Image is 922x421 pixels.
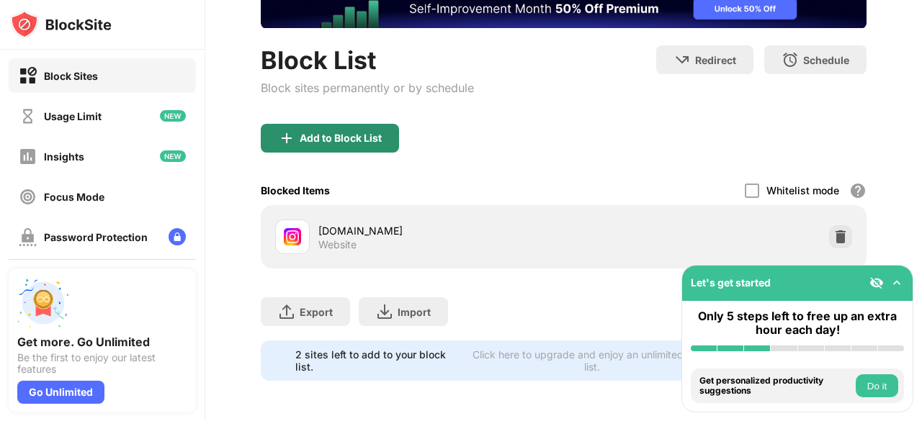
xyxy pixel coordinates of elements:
[803,54,849,66] div: Schedule
[295,348,460,373] div: 2 sites left to add to your block list.
[766,184,839,196] div: Whitelist mode
[17,381,104,404] div: Go Unlimited
[19,67,37,85] img: block-on.svg
[17,352,187,375] div: Be the first to enjoy our latest features
[261,184,330,196] div: Blocked Items
[284,228,301,245] img: favicons
[19,107,37,125] img: time-usage-off.svg
[44,70,98,82] div: Block Sites
[44,231,148,243] div: Password Protection
[318,223,564,238] div: [DOMAIN_NAME]
[300,306,333,318] div: Export
[398,306,431,318] div: Import
[19,228,37,246] img: password-protection-off.svg
[691,309,904,337] div: Only 5 steps left to free up an extra hour each day!
[300,132,382,144] div: Add to Block List
[17,277,69,329] img: push-unlimited.svg
[699,376,852,397] div: Get personalized productivity suggestions
[318,238,357,251] div: Website
[19,188,37,206] img: focus-off.svg
[695,54,736,66] div: Redirect
[160,110,186,122] img: new-icon.svg
[890,276,904,290] img: omni-setup-toggle.svg
[691,276,771,289] div: Let's get started
[160,150,186,162] img: new-icon.svg
[169,228,186,245] img: lock-menu.svg
[10,10,112,39] img: logo-blocksite.svg
[468,348,716,373] div: Click here to upgrade and enjoy an unlimited block list.
[261,81,474,95] div: Block sites permanently or by schedule
[44,110,102,122] div: Usage Limit
[44,191,104,203] div: Focus Mode
[856,374,898,397] button: Do it
[44,150,84,163] div: Insights
[17,335,187,349] div: Get more. Go Unlimited
[869,276,884,290] img: eye-not-visible.svg
[19,148,37,166] img: insights-off.svg
[261,45,474,75] div: Block List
